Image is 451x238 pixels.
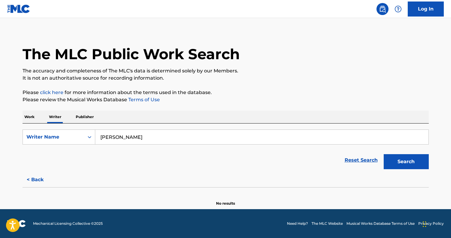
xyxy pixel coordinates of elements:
[216,194,235,206] p: No results
[23,111,36,123] p: Work
[421,209,451,238] iframe: Chat Widget
[23,67,429,75] p: The accuracy and completeness of The MLC's data is determined solely by our Members.
[379,5,386,13] img: search
[26,133,81,141] div: Writer Name
[23,96,429,103] p: Please review the Musical Works Database
[392,3,404,15] div: Help
[74,111,96,123] p: Publisher
[40,90,63,95] a: click here
[7,220,26,227] img: logo
[23,89,429,96] p: Please for more information about the terms used in the database.
[7,5,30,13] img: MLC Logo
[287,221,308,226] a: Need Help?
[23,75,429,82] p: It is not an authoritative source for recording information.
[384,154,429,169] button: Search
[47,111,63,123] p: Writer
[342,154,381,167] a: Reset Search
[23,172,59,187] button: < Back
[423,215,426,233] div: Drag
[33,221,103,226] span: Mechanical Licensing Collective © 2025
[376,3,389,15] a: Public Search
[408,2,444,17] a: Log In
[127,97,160,102] a: Terms of Use
[346,221,415,226] a: Musical Works Database Terms of Use
[23,130,429,172] form: Search Form
[23,45,240,63] h1: The MLC Public Work Search
[418,221,444,226] a: Privacy Policy
[395,5,402,13] img: help
[312,221,343,226] a: The MLC Website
